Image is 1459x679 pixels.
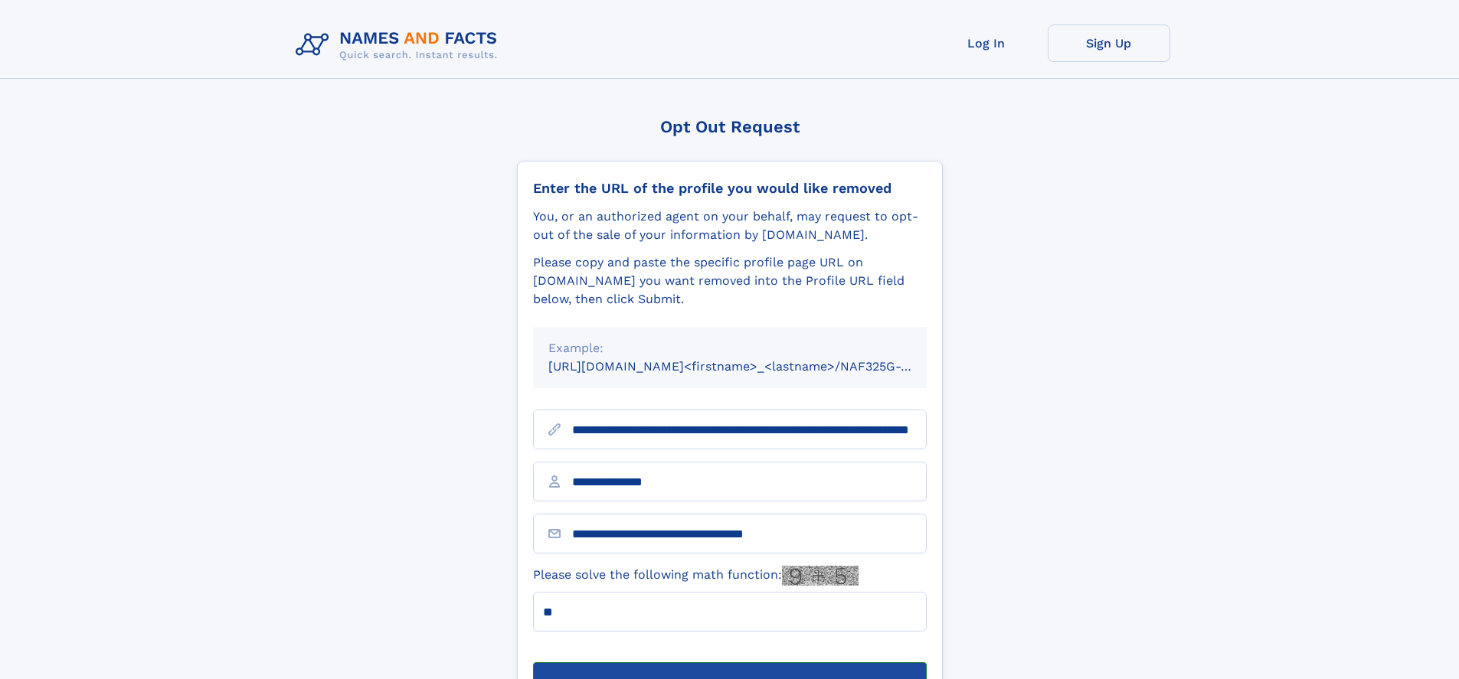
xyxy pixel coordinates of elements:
[548,359,956,374] small: [URL][DOMAIN_NAME]<firstname>_<lastname>/NAF325G-xxxxxxxx
[533,566,859,586] label: Please solve the following math function:
[533,180,927,197] div: Enter the URL of the profile you would like removed
[925,24,1048,62] a: Log In
[533,207,927,244] div: You, or an authorized agent on your behalf, may request to opt-out of the sale of your informatio...
[1048,24,1170,62] a: Sign Up
[533,253,927,308] div: Please copy and paste the specific profile page URL on [DOMAIN_NAME] you want removed into the Pr...
[517,117,943,136] div: Opt Out Request
[548,339,911,357] div: Example:
[290,24,510,66] img: Logo Names and Facts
